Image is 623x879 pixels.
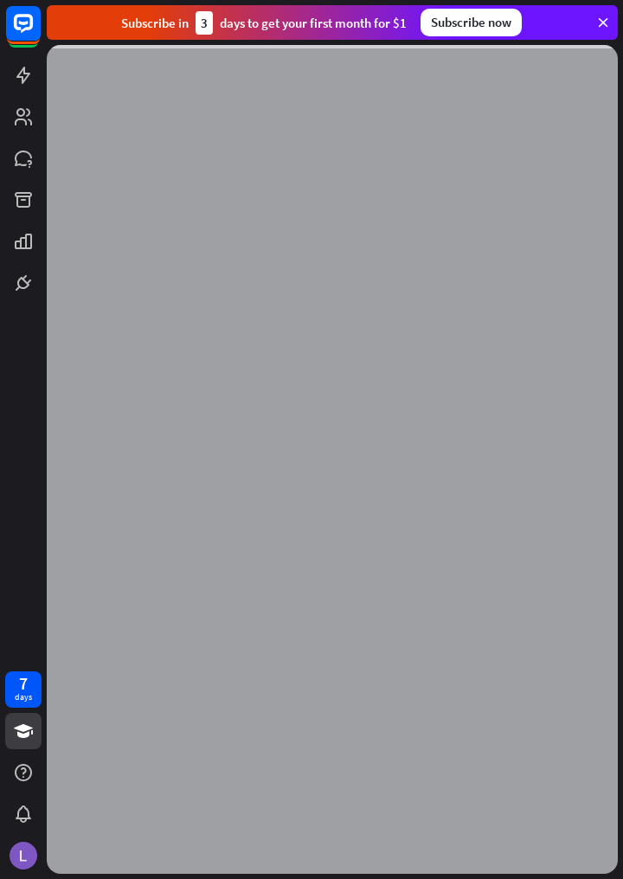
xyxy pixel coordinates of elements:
a: 7 days [5,671,42,708]
div: days [15,691,32,703]
div: Subscribe now [421,9,522,36]
div: 3 [196,11,213,35]
div: 7 [19,676,28,691]
div: Subscribe in days to get your first month for $1 [121,11,407,35]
